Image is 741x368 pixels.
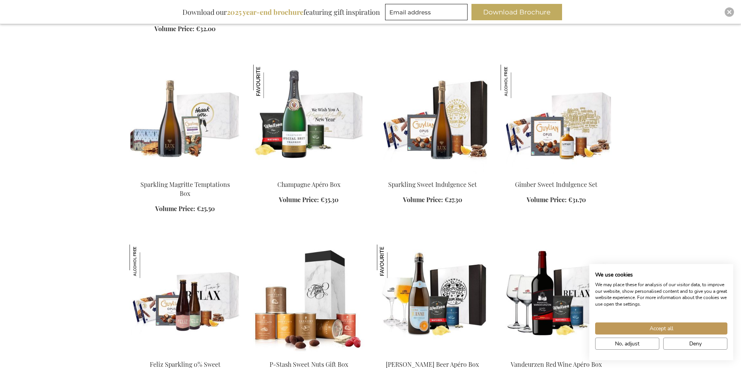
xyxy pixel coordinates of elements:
a: Volume Price: €25.50 [155,204,215,213]
button: Accept all cookies [595,322,727,335]
span: €27.30 [445,195,462,204]
a: Sparkling Sweet Indulgence Set [377,171,488,178]
a: Volume Price: €27.30 [403,195,462,204]
span: Deny [689,340,702,348]
img: Sparkling Margritte Temptations Box [130,65,241,174]
img: Vandeurzen Red Wine Apéro Box With Personalised Glasses [501,245,612,354]
img: Dame Jeanne Champagne Beer Apéro Box With Personalised Glasses [377,245,488,354]
span: Volume Price: [155,204,195,213]
input: Email address [385,4,468,20]
a: Sparkling Margritte Temptations Box [130,171,241,178]
span: Volume Price: [403,195,443,204]
span: €25.50 [197,204,215,213]
button: Download Brochure [471,4,562,20]
a: Dame Jeanne Champagne Beer Apéro Box With Personalised Glasses Dame Jeanne Brut Beer Apéro Box Wi... [377,350,488,358]
span: Volume Price: [279,195,319,204]
span: Volume Price: [527,195,567,204]
img: P-Stash Sweet Nuts Gift Box [253,245,364,354]
button: Adjust cookie preferences [595,338,659,350]
a: Gimber Sweet Indulgence Set Gimber Sweet Indulgence Set [501,171,612,178]
div: Download our featuring gift inspiration [179,4,384,20]
button: Deny all cookies [663,338,727,350]
span: €35.30 [321,195,338,204]
img: Gimber Sweet Indulgence Set [501,65,534,98]
h2: We use cookies [595,271,727,278]
div: Close [725,7,734,17]
span: €31.70 [568,195,586,204]
a: Volume Price: €31.70 [527,195,586,204]
img: Feliz Sparkling 0% Sweet Indulgence Set [130,245,163,278]
a: Feliz Sparkling 0% Sweet Indulgence Set Feliz Sparkling 0% Sweet Indulgence Set [130,350,241,358]
a: Champagne Apéro Box Champagne Apéro Box [253,171,364,178]
span: Accept all [650,324,673,333]
img: Dame Jeanne Brut Beer Apéro Box With Personalised Glasses [377,245,410,278]
a: Champagne Apéro Box [277,180,340,188]
span: No, adjust [615,340,639,348]
a: Vandeurzen Red Wine Apéro Box With Personalised Glasses [501,350,612,358]
img: Feliz Sparkling 0% Sweet Indulgence Set [130,245,241,354]
img: Champagne Apéro Box [253,65,364,174]
a: Volume Price: €35.30 [279,195,338,204]
a: Sparkling Sweet Indulgence Set [388,180,477,188]
a: Sparkling Magritte Temptations Box [140,180,230,197]
img: Gimber Sweet Indulgence Set [501,65,612,174]
p: We may place these for analysis of our visitor data, to improve our website, show personalised co... [595,282,727,308]
b: 2025 year-end brochure [227,7,303,17]
a: Gimber Sweet Indulgence Set [515,180,597,188]
img: Champagne Apéro Box [253,65,287,98]
form: marketing offers and promotions [385,4,470,23]
img: Sparkling Sweet Indulgence Set [377,65,488,174]
img: Close [727,10,732,14]
a: P-Stash Sweet Nuts Gift Box [253,350,364,358]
